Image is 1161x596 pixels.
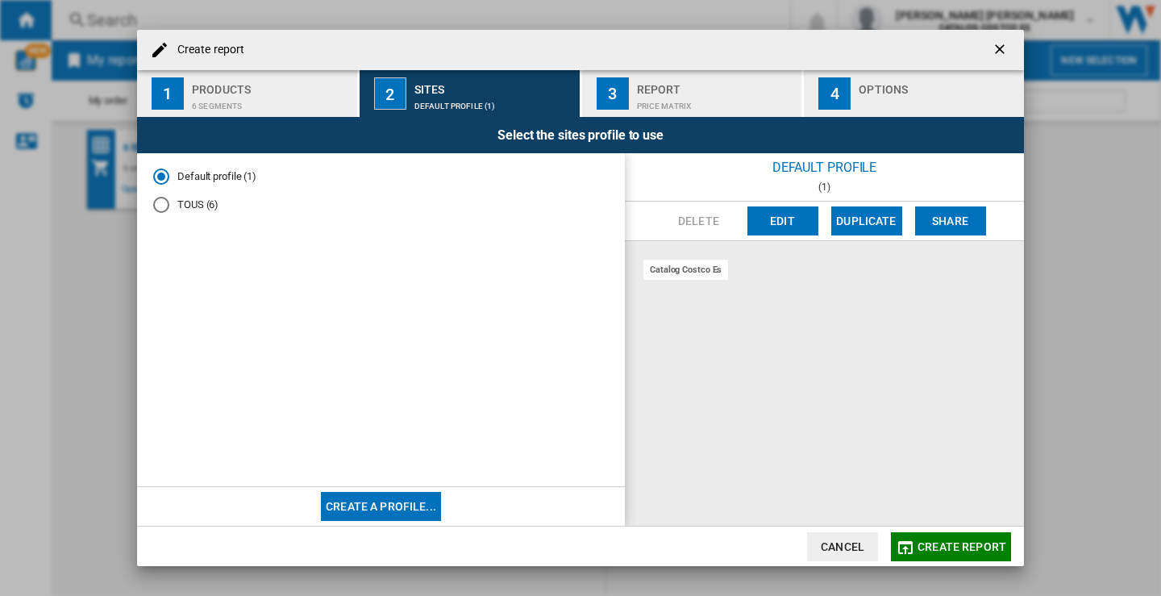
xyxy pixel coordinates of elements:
div: Default profile (1) [414,94,573,110]
div: 2 [374,77,406,110]
md-radio-button: Default profile (1) [153,169,609,185]
div: 6 segments [192,94,351,110]
div: 3 [597,77,629,110]
button: Share [915,206,986,235]
button: Edit [747,206,818,235]
div: catalog costco es [643,260,728,280]
div: (1) [625,181,1024,193]
div: 4 [818,77,851,110]
div: Select the sites profile to use [137,117,1024,153]
div: Sites [414,77,573,94]
div: Price Matrix [637,94,796,110]
div: Options [859,77,1017,94]
div: 1 [152,77,184,110]
div: Default profile [625,153,1024,181]
button: Duplicate [831,206,902,235]
md-radio-button: TOUS (6) [153,198,609,213]
span: Create report [918,540,1006,553]
button: Delete [664,206,734,235]
button: 3 Report Price Matrix [582,70,804,117]
div: Products [192,77,351,94]
ng-md-icon: getI18NText('BUTTONS.CLOSE_DIALOG') [992,41,1011,60]
button: Create a profile... [321,492,441,521]
button: 1 Products 6 segments [137,70,359,117]
button: Create report [891,532,1011,561]
button: Cancel [807,532,878,561]
div: Report [637,77,796,94]
button: 4 Options [804,70,1024,117]
button: getI18NText('BUTTONS.CLOSE_DIALOG') [985,34,1017,66]
button: 2 Sites Default profile (1) [360,70,581,117]
h4: Create report [169,42,244,58]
